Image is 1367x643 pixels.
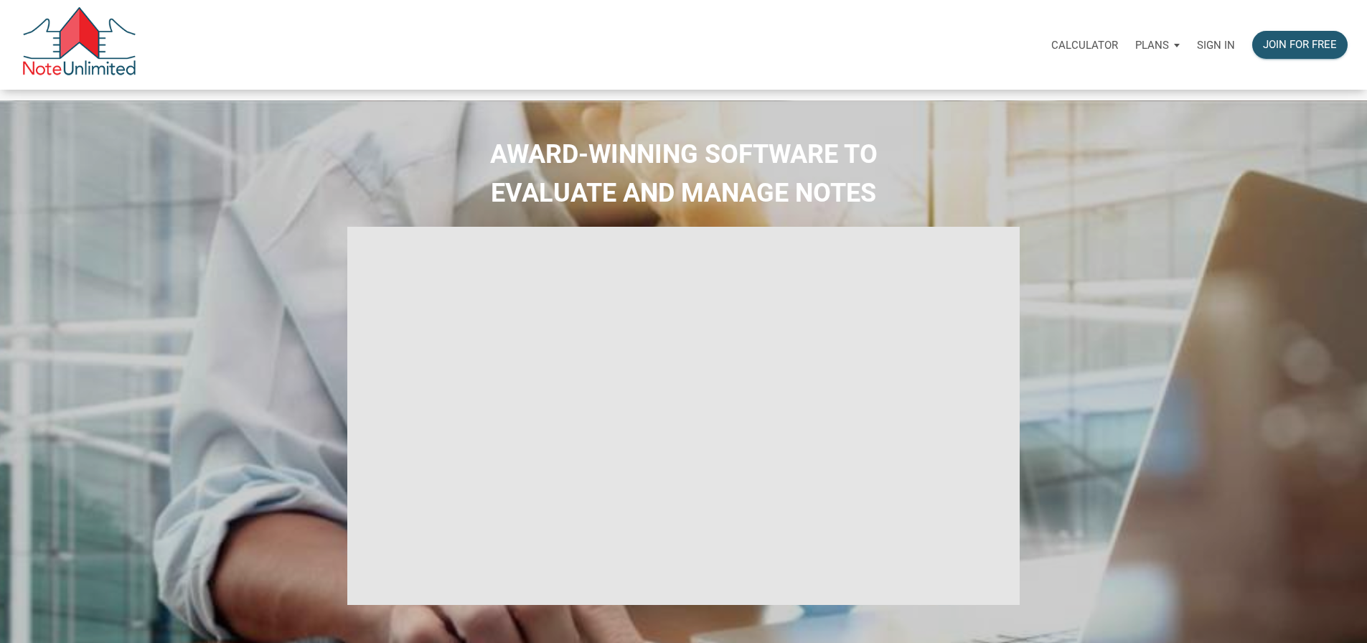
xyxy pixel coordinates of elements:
button: Plans [1127,24,1188,67]
p: Calculator [1051,39,1118,52]
button: Join for free [1252,31,1348,59]
a: Plans [1127,22,1188,67]
a: Sign in [1188,22,1244,67]
h2: AWARD-WINNING SOFTWARE TO EVALUATE AND MANAGE NOTES [11,135,1356,212]
div: Join for free [1263,37,1337,53]
a: Calculator [1043,22,1127,67]
iframe: NoteUnlimited [347,227,1020,605]
a: Join for free [1244,22,1356,67]
p: Sign in [1197,39,1235,52]
p: Plans [1135,39,1169,52]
